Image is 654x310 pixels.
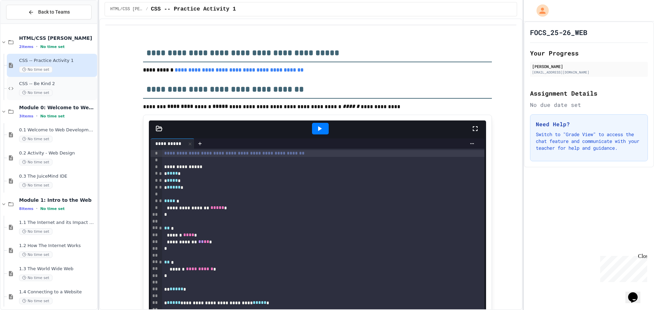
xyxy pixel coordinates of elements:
span: No time set [19,66,52,73]
span: No time set [19,251,52,258]
span: No time set [40,45,65,49]
span: No time set [19,136,52,142]
span: 0.2 Activity - Web Design [19,150,96,156]
div: [PERSON_NAME] [532,63,646,69]
div: No due date set [530,101,648,109]
span: 0.1 Welcome to Web Development [19,127,96,133]
button: Back to Teams [6,5,92,19]
div: [EMAIL_ADDRESS][DOMAIN_NAME] [532,70,646,75]
span: Back to Teams [38,9,70,16]
span: HTML/CSS Campbell [110,6,143,12]
h3: Need Help? [536,120,642,128]
span: • [36,44,37,49]
span: CSS -- Practice Activity 1 [19,58,96,64]
h2: Your Progress [530,48,648,58]
span: Module 0: Welcome to Web Development [19,104,96,111]
div: Chat with us now!Close [3,3,47,43]
iframe: chat widget [597,253,647,282]
span: Module 1: Intro to the Web [19,197,96,203]
div: My Account [529,3,550,18]
span: 1.2 How The Internet Works [19,243,96,249]
h2: Assignment Details [530,88,648,98]
span: 1.4 Connecting to a Website [19,289,96,295]
p: Switch to "Grade View" to access the chat feature and communicate with your teacher for help and ... [536,131,642,151]
span: / [146,6,148,12]
span: No time set [19,159,52,165]
span: No time set [19,89,52,96]
span: No time set [19,298,52,304]
span: 1.1 The Internet and its Impact on Society [19,220,96,226]
span: No time set [19,228,52,235]
span: • [36,113,37,119]
span: CSS -- Be Kind 2 [19,81,96,87]
span: 2 items [19,45,33,49]
span: No time set [19,275,52,281]
span: No time set [40,207,65,211]
span: 1.3 The World Wide Web [19,266,96,272]
span: 3 items [19,114,33,118]
span: No time set [40,114,65,118]
span: HTML/CSS [PERSON_NAME] [19,35,96,41]
h1: FOCS_25-26_WEB [530,28,587,37]
span: No time set [19,182,52,189]
span: CSS -- Practice Activity 1 [151,5,236,13]
span: • [36,206,37,211]
span: 0.3 The JuiceMind IDE [19,174,96,179]
span: 8 items [19,207,33,211]
iframe: chat widget [625,283,647,303]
